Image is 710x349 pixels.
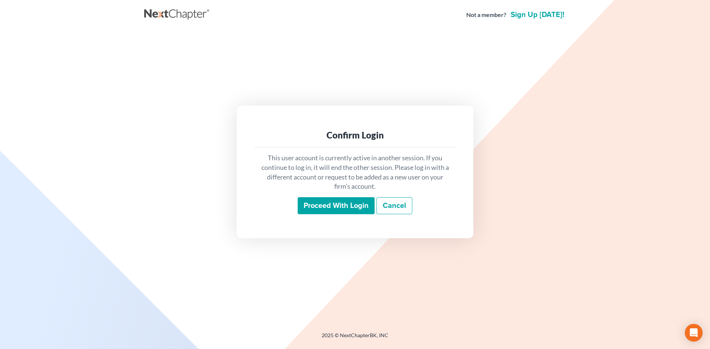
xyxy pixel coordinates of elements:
a: Sign up [DATE]! [509,11,566,18]
strong: Not a member? [466,11,506,19]
a: Cancel [376,197,412,214]
p: This user account is currently active in another session. If you continue to log in, it will end ... [260,153,450,191]
input: Proceed with login [298,197,375,214]
div: Open Intercom Messenger [685,324,703,342]
div: Confirm Login [260,129,450,141]
div: 2025 © NextChapterBK, INC [144,332,566,345]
